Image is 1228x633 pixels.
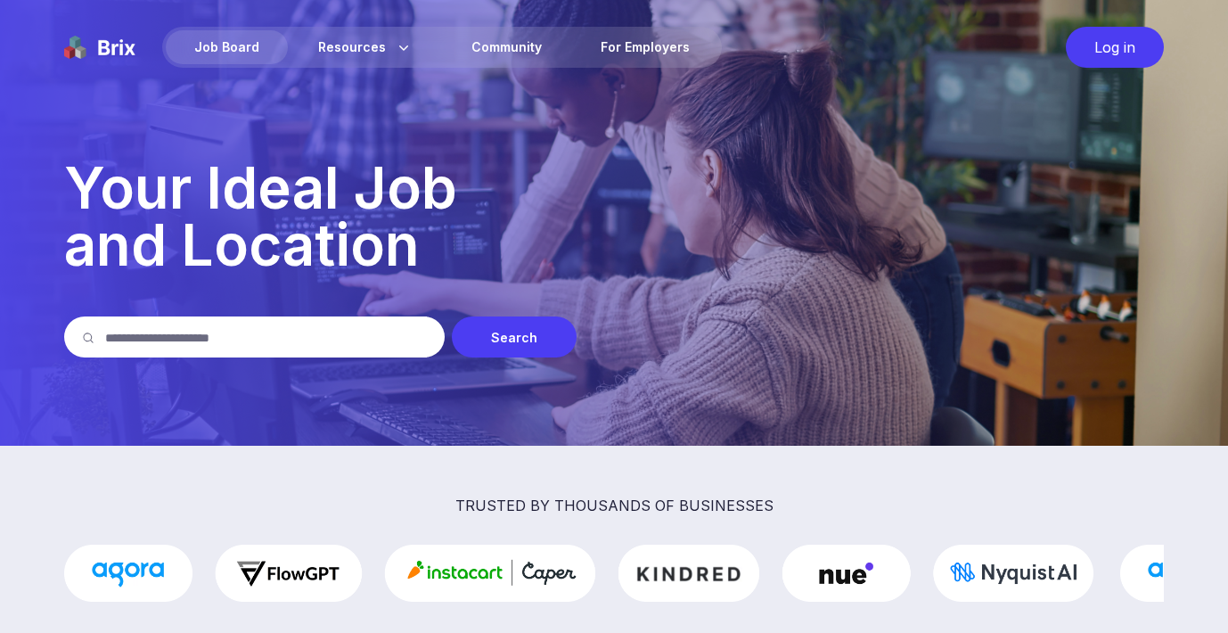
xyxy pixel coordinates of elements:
[452,316,577,358] div: Search
[443,30,570,64] a: Community
[64,160,1164,274] p: Your Ideal Job and Location
[572,30,718,64] a: For Employers
[1057,27,1164,68] a: Log in
[1066,27,1164,68] div: Log in
[166,30,288,64] div: Job Board
[290,30,441,64] div: Resources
